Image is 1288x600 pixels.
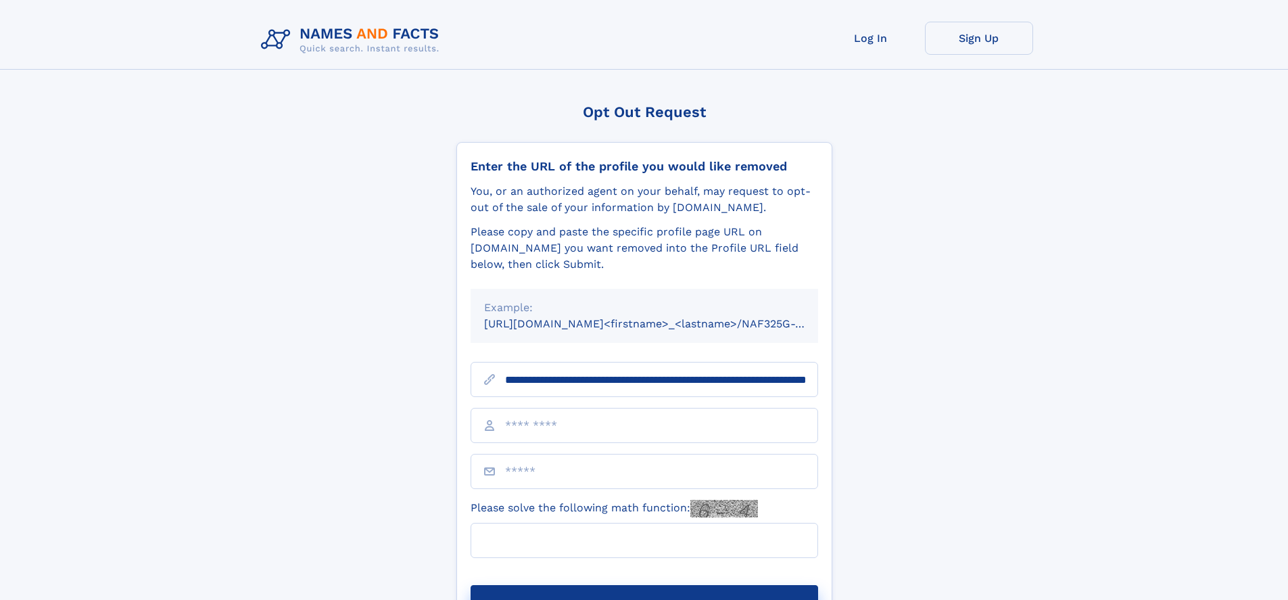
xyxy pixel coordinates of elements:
[471,159,818,174] div: Enter the URL of the profile you would like removed
[471,500,758,517] label: Please solve the following math function:
[484,300,805,316] div: Example:
[471,224,818,273] div: Please copy and paste the specific profile page URL on [DOMAIN_NAME] you want removed into the Pr...
[256,22,450,58] img: Logo Names and Facts
[456,103,832,120] div: Opt Out Request
[817,22,925,55] a: Log In
[471,183,818,216] div: You, or an authorized agent on your behalf, may request to opt-out of the sale of your informatio...
[925,22,1033,55] a: Sign Up
[484,317,844,330] small: [URL][DOMAIN_NAME]<firstname>_<lastname>/NAF325G-xxxxxxxx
